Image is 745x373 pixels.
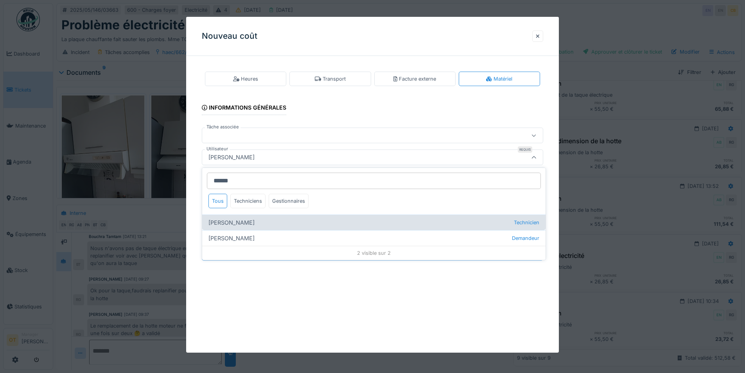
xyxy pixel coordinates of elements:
div: [PERSON_NAME] [202,230,546,246]
div: Matériel [486,75,512,83]
div: Requis [518,146,532,153]
div: Facture externe [393,75,436,83]
div: 2 visible sur 2 [202,246,546,260]
h3: Nouveau coût [202,31,257,41]
label: Utilisateur [205,146,230,152]
div: [PERSON_NAME] [202,214,546,230]
div: [PERSON_NAME] [205,153,258,162]
div: Transport [315,75,346,83]
div: Heures [233,75,258,83]
div: Tous [208,194,227,208]
div: Gestionnaires [269,194,309,208]
div: Informations générales [202,102,286,115]
span: Technicien [514,219,539,226]
label: Tâche associée [205,124,241,130]
span: Demandeur [512,234,539,242]
div: Techniciens [230,194,266,208]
